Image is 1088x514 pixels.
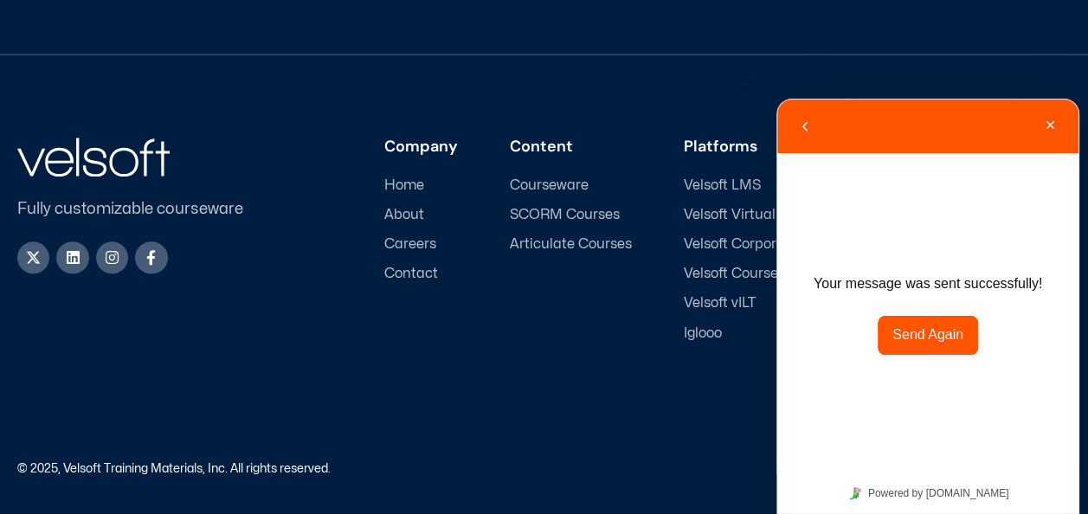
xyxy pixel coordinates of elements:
[510,177,632,194] a: Courseware
[684,177,761,194] span: Velsoft LMS
[684,207,835,223] span: Velsoft Virtual Campus
[510,138,632,157] h3: Content
[510,207,632,223] a: SCORM Courses
[384,177,458,194] a: Home
[684,138,866,157] h3: Platforms
[17,463,331,475] p: © 2025, Velsoft Training Materials, Inc. All rights reserved.
[684,177,866,194] a: Velsoft LMS
[384,236,436,253] span: Careers
[510,236,632,253] a: Articulate Courses
[384,207,458,223] a: About
[384,207,424,223] span: About
[684,266,866,282] a: Velsoft Course Builder
[684,325,866,342] a: Iglooo
[684,325,722,342] span: Iglooo
[384,236,458,253] a: Careers
[684,266,828,282] span: Velsoft Course Builder
[510,177,589,194] span: Courseware
[684,236,866,253] a: Velsoft Corporate University
[17,197,272,221] p: Fully customizable courseware
[384,266,438,282] span: Contact
[384,177,424,194] span: Home
[510,207,620,223] span: SCORM Courses
[684,295,866,312] a: Velsoft vILT
[384,266,458,282] a: Contact
[684,207,866,223] a: Velsoft Virtual Campus
[776,99,1079,514] iframe: chat widget
[384,138,458,157] h3: Company
[684,295,756,312] span: Velsoft vILT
